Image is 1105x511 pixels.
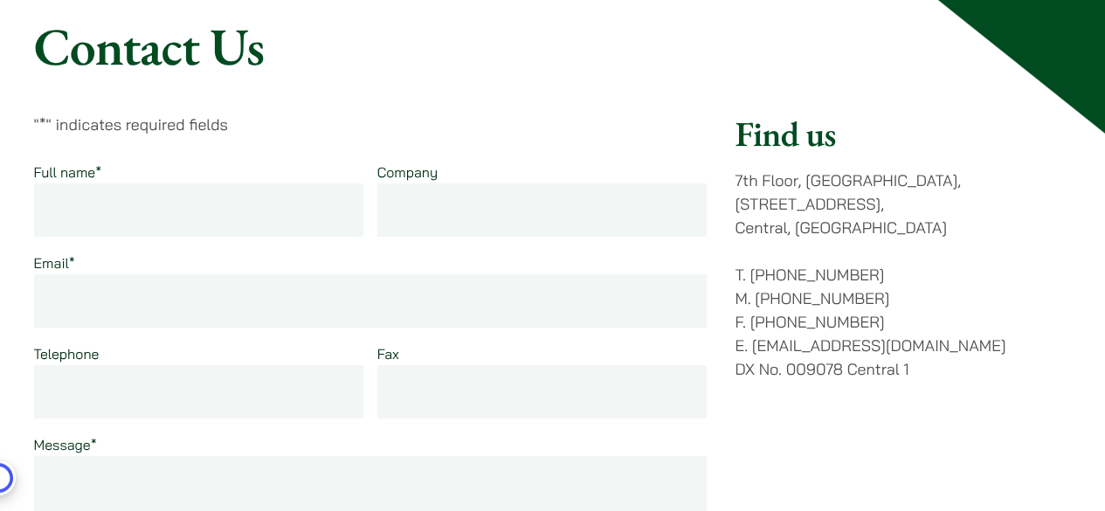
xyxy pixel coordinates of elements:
label: Company [377,163,439,181]
p: T. [PHONE_NUMBER] M. [PHONE_NUMBER] F. [PHONE_NUMBER] E. [EMAIL_ADDRESS][DOMAIN_NAME] DX No. 0090... [735,263,1071,381]
h1: Contact Us [34,15,1072,78]
label: Email [34,254,75,272]
p: " " indicates required fields [34,113,708,136]
label: Full name [34,163,102,181]
label: Fax [377,345,399,363]
h2: Find us [735,113,1071,155]
label: Telephone [34,345,100,363]
label: Message [34,436,97,453]
p: 7th Floor, [GEOGRAPHIC_DATA], [STREET_ADDRESS], Central, [GEOGRAPHIC_DATA] [735,169,1071,239]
